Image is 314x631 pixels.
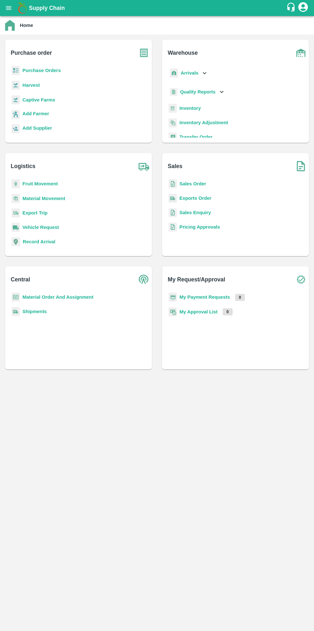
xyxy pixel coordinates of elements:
img: centralMaterial [12,293,20,302]
img: central [136,271,152,287]
img: qualityReport [170,88,178,96]
img: vehicle [12,223,20,232]
a: Export Trip [22,210,47,215]
b: Add Supplier [22,125,52,131]
b: Sales [168,162,183,171]
img: recordArrival [12,237,20,246]
img: reciept [12,66,20,75]
img: inventory [169,118,177,127]
img: check [293,271,309,287]
a: Transfer Order [179,134,212,140]
button: open drawer [1,1,16,15]
img: shipments [169,194,177,203]
img: purchase [136,45,152,61]
img: shipments [12,307,20,316]
b: Purchase order [11,48,52,57]
img: sales [169,222,177,232]
a: Supply Chain [29,4,286,12]
a: Shipments [22,309,47,314]
img: approval [169,307,177,317]
a: Fruit Movement [22,181,58,186]
a: Pricing Approvals [179,224,220,230]
a: Material Order And Assignment [22,295,94,300]
b: Home [20,23,33,28]
div: Arrivals [169,66,208,80]
a: Sales Enquiry [179,210,211,215]
img: material [12,194,20,203]
b: Logistics [11,162,36,171]
a: Exports Order [179,196,211,201]
img: farmer [12,110,20,119]
b: Supply Chain [29,5,65,11]
a: Vehicle Request [22,225,59,230]
img: truck [136,158,152,174]
img: supplier [12,124,20,133]
div: account of current user [297,1,309,15]
a: Material Movement [22,196,65,201]
div: customer-support [286,2,297,14]
a: Sales Order [179,181,206,186]
b: Add Farmer [22,111,49,116]
img: harvest [12,80,20,90]
img: warehouse [293,45,309,61]
img: harvest [12,95,20,105]
a: Record Arrival [23,239,55,244]
a: My Approval List [179,309,218,314]
img: whTransfer [169,133,177,142]
img: whInventory [169,104,177,113]
p: 0 [235,294,245,301]
img: whArrival [170,69,178,78]
b: Central [11,275,30,284]
a: Inventory Adjustment [179,120,228,125]
a: Purchase Orders [22,68,61,73]
a: Add Farmer [22,110,49,119]
b: Arrivals [181,70,198,76]
img: logo [16,2,29,14]
img: fruit [12,179,20,189]
p: 0 [223,308,233,315]
a: Add Supplier [22,125,52,133]
a: Harvest [22,83,40,88]
a: My Payment Requests [179,295,230,300]
a: Inventory [179,106,201,111]
b: Warehouse [168,48,198,57]
img: home [5,20,15,31]
img: sales [169,208,177,217]
b: Quality Reports [180,89,216,94]
a: Captive Farms [22,97,55,102]
div: Quality Reports [169,85,225,99]
img: payment [169,293,177,302]
b: My Request/Approval [168,275,225,284]
img: sales [169,179,177,189]
img: delivery [12,208,20,218]
img: soSales [293,158,309,174]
